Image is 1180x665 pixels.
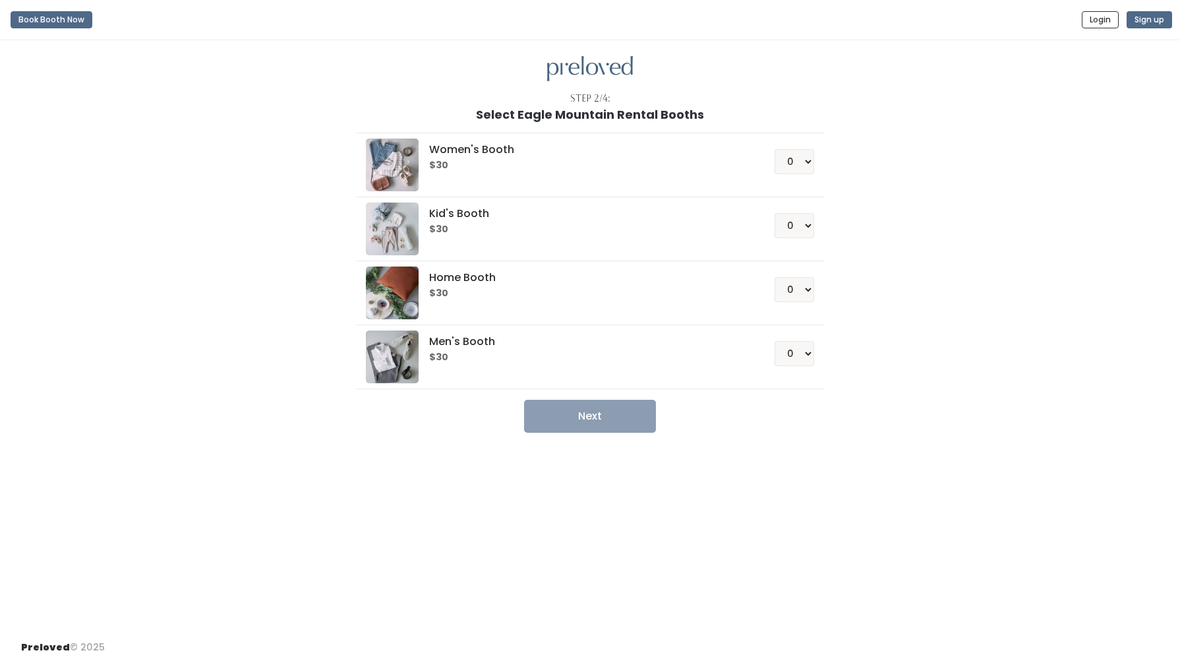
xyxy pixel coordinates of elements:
h6: $30 [429,224,742,235]
h5: Home Booth [429,272,742,284]
h6: $30 [429,352,742,363]
img: preloved logo [366,267,419,319]
button: Book Booth Now [11,11,92,28]
button: Login [1082,11,1119,28]
h6: $30 [429,160,742,171]
a: Book Booth Now [11,5,92,34]
img: preloved logo [366,203,419,255]
img: preloved logo [366,331,419,383]
h1: Select Eagle Mountain Rental Booths [476,108,704,121]
h5: Men's Booth [429,336,742,348]
button: Sign up [1127,11,1172,28]
div: © 2025 [21,630,105,654]
h5: Women's Booth [429,144,742,156]
div: Step 2/4: [570,92,610,106]
button: Next [524,400,656,433]
h6: $30 [429,288,742,299]
img: preloved logo [547,56,633,82]
img: preloved logo [366,139,419,191]
span: Preloved [21,641,70,654]
h5: Kid's Booth [429,208,742,220]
